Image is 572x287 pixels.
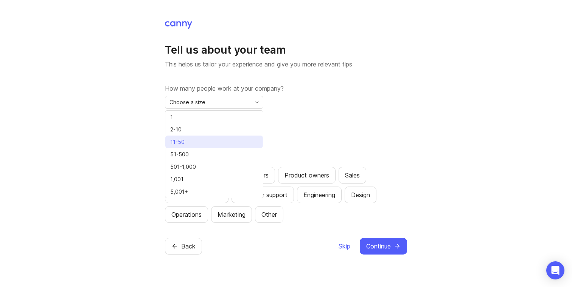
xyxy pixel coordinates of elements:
span: 1,001 [170,175,183,184]
label: What is your role? [165,119,407,128]
div: toggle menu [165,96,263,109]
h1: Tell us about your team [165,43,407,57]
span: 5,001+ [170,188,188,196]
p: This helps us tailor your experience and give you more relevant tips [165,60,407,69]
div: Marketing [218,210,246,219]
label: How many people work at your company? [165,84,407,93]
span: Skip [339,242,350,251]
svg: toggle icon [251,99,263,105]
div: Operations [171,210,202,219]
button: Operations [165,206,208,223]
button: Other [255,206,283,223]
button: Sales [339,167,366,184]
button: Continue [360,238,407,255]
img: Canny Home [165,21,192,29]
span: 51-500 [170,150,189,159]
span: Continue [366,242,391,251]
button: Back [165,238,202,255]
span: Back [181,242,196,251]
span: 501-1,000 [170,163,196,171]
button: Marketing [211,206,252,223]
div: Other [261,210,277,219]
span: Choose a size [169,98,205,106]
button: Skip [338,238,351,255]
span: 2-10 [170,125,182,134]
span: 11-50 [170,138,185,146]
span: 1 [170,113,173,121]
div: Engineering [303,190,335,199]
button: Engineering [297,187,342,203]
label: Which teams will be using Canny? [165,155,407,164]
div: Sales [345,171,360,180]
div: Product owners [284,171,329,180]
div: Design [351,190,370,199]
button: Design [345,187,376,203]
div: Open Intercom Messenger [546,261,564,279]
button: Product owners [278,167,336,184]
